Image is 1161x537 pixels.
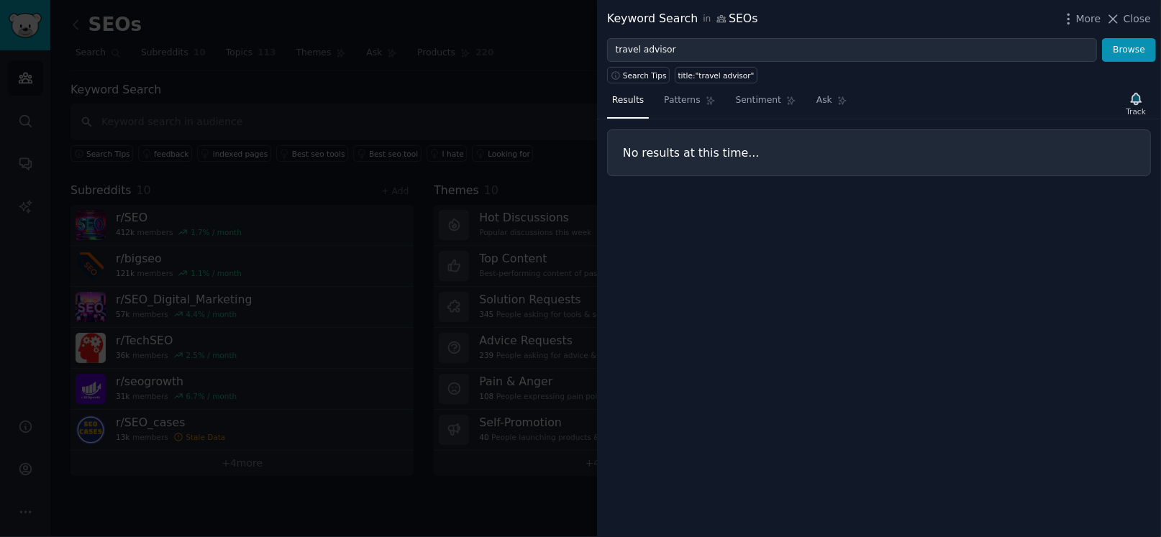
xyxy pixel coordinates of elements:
h3: No results at this time... [623,145,1135,160]
span: More [1076,12,1101,27]
div: Track [1126,106,1146,116]
span: Results [612,94,644,107]
button: Track [1121,88,1151,119]
a: title:"travel advisor" [675,67,757,83]
button: Search Tips [607,67,670,83]
span: Search Tips [623,70,667,81]
button: Browse [1102,38,1156,63]
button: Close [1106,12,1151,27]
a: Sentiment [731,89,801,119]
button: More [1061,12,1101,27]
input: Try a keyword related to your business [607,38,1097,63]
span: Patterns [664,94,700,107]
span: Ask [816,94,832,107]
span: Close [1124,12,1151,27]
a: Results [607,89,649,119]
span: in [703,13,711,26]
div: Keyword Search SEOs [607,10,758,28]
a: Patterns [659,89,720,119]
span: Sentiment [736,94,781,107]
div: title:"travel advisor" [678,70,755,81]
a: Ask [811,89,852,119]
